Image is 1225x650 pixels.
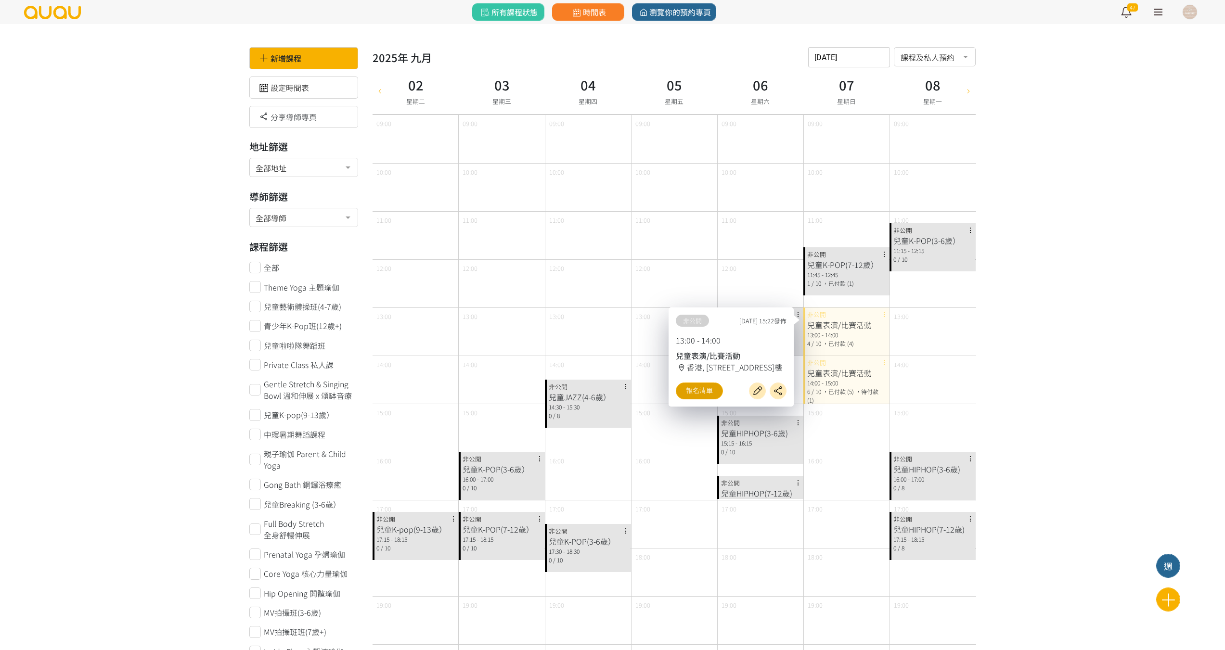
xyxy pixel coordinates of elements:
span: 14:00 [376,360,391,369]
span: 0 [893,484,896,492]
span: 0 [376,544,379,552]
span: 星期五 [665,97,683,106]
span: 10:00 [894,167,909,177]
span: 19:00 [722,600,736,610]
span: / 10 [381,544,390,552]
span: 0 [463,544,465,552]
span: 16:00 [376,456,391,465]
span: 星期三 [492,97,511,106]
span: Prenatal Yoga 孕婦瑜伽 [264,548,345,560]
h3: 05 [665,75,683,95]
span: 09:00 [549,119,564,128]
span: 13:00 [463,312,477,321]
span: 中環暑期舞蹈課程 [264,429,325,440]
div: 兒童表演/比賽活動 [807,367,886,379]
div: 11:45 - 12:45 [807,270,886,279]
span: 1 [807,279,810,287]
span: [DATE] 15:22發佈 [739,316,787,325]
span: Full Body Stretch 全身舒暢伸展 [264,518,358,541]
span: / 10 [467,484,477,492]
span: 瀏覽你的預約專頁 [637,6,711,18]
span: 19:00 [463,600,477,610]
span: 星期日 [837,97,856,106]
span: ，已付款 (4) [823,339,854,347]
span: MV拍攝班班(7歲+) [264,626,326,637]
span: 13:00 [549,312,564,321]
span: 兒童啦啦隊舞蹈班 [264,340,325,351]
span: 11:00 [635,216,650,225]
span: 星期六 [751,97,770,106]
span: / 10 [812,387,821,395]
span: 0 [549,411,552,420]
div: 兒童K-POP(3-6歲） [893,235,972,246]
span: 6 [807,387,810,395]
span: 17:00 [549,504,564,513]
a: 報名清單 [676,382,723,399]
div: 16:00 - 17:00 [463,475,541,484]
span: 19:00 [894,600,909,610]
span: 16:00 [808,456,823,465]
span: 15:00 [376,408,391,417]
span: Gentle Stretch & Singing Bowl 溫和伸展 x 頌缽音療 [264,378,358,401]
span: 0 [893,544,896,552]
img: logo.svg [23,6,82,19]
a: 瀏覽你的預約專頁 [632,3,716,21]
span: 14:00 [635,360,650,369]
div: 11:15 - 12:15 [893,246,972,255]
span: 09:00 [376,119,391,128]
span: 15:00 [722,408,736,417]
span: 11:00 [808,216,823,225]
span: 星期一 [923,97,942,106]
span: 17:00 [808,504,823,513]
div: 兒童JAZZ(4-6歲） [549,391,627,403]
span: 14:00 [463,360,477,369]
h3: 07 [837,75,856,95]
span: 10:00 [722,167,736,177]
span: 12:00 [376,264,391,273]
div: 兒童HIPHOP(7-12歲) [721,487,799,499]
div: 分享導師專頁 [249,106,359,128]
span: 15:00 [894,408,909,417]
span: 兒童Breaking (3-6歲） [264,498,341,510]
span: / 10 [467,544,477,552]
span: 11:00 [894,216,909,225]
span: 47 [1127,3,1138,12]
span: 09:00 [808,119,823,128]
span: 12:00 [635,264,650,273]
span: 13:00 [376,312,391,321]
span: Private Class 私人課 [264,359,334,370]
span: 17:00 [635,504,650,513]
div: 14:30 - 15:30 [549,403,627,411]
div: 16:00 - 17:00 [893,475,972,484]
span: 星期四 [579,97,597,106]
div: 兒童K-POP(3-6歲） [549,535,627,547]
span: 非公開 [676,315,709,327]
p: 13:00 - 14:00 [676,334,787,346]
span: 10:00 [549,167,564,177]
span: Core Yoga 核心力量瑜伽 [264,568,348,579]
span: 課程及私人預約 [901,50,969,62]
h3: 地址篩選 [249,140,359,154]
span: 0 [893,255,896,263]
span: 11:00 [463,216,477,225]
span: 12:00 [463,264,477,273]
span: 15:00 [463,408,477,417]
span: / 8 [898,484,904,492]
div: 15:15 - 16:15 [721,439,799,447]
div: 17:15 - 18:15 [893,535,972,544]
span: 11:00 [549,216,564,225]
span: Hip Opening 開髖瑜伽 [264,587,340,599]
span: 11:00 [376,216,391,225]
span: MV拍攝班(3-6歲) [264,607,321,618]
span: 13:00 [635,312,650,321]
span: 17:00 [376,504,391,513]
div: 兒童表演/比賽活動 [807,319,886,331]
div: 新增課程 [249,47,359,69]
h3: 02 [406,75,425,95]
span: 17:00 [463,504,477,513]
span: ，已付款 (5) [823,387,854,395]
div: 兒童HIPHOP(3-6歲) [893,463,972,475]
span: 09:00 [722,119,736,128]
span: 17:00 [722,504,736,513]
span: 10:00 [463,167,477,177]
